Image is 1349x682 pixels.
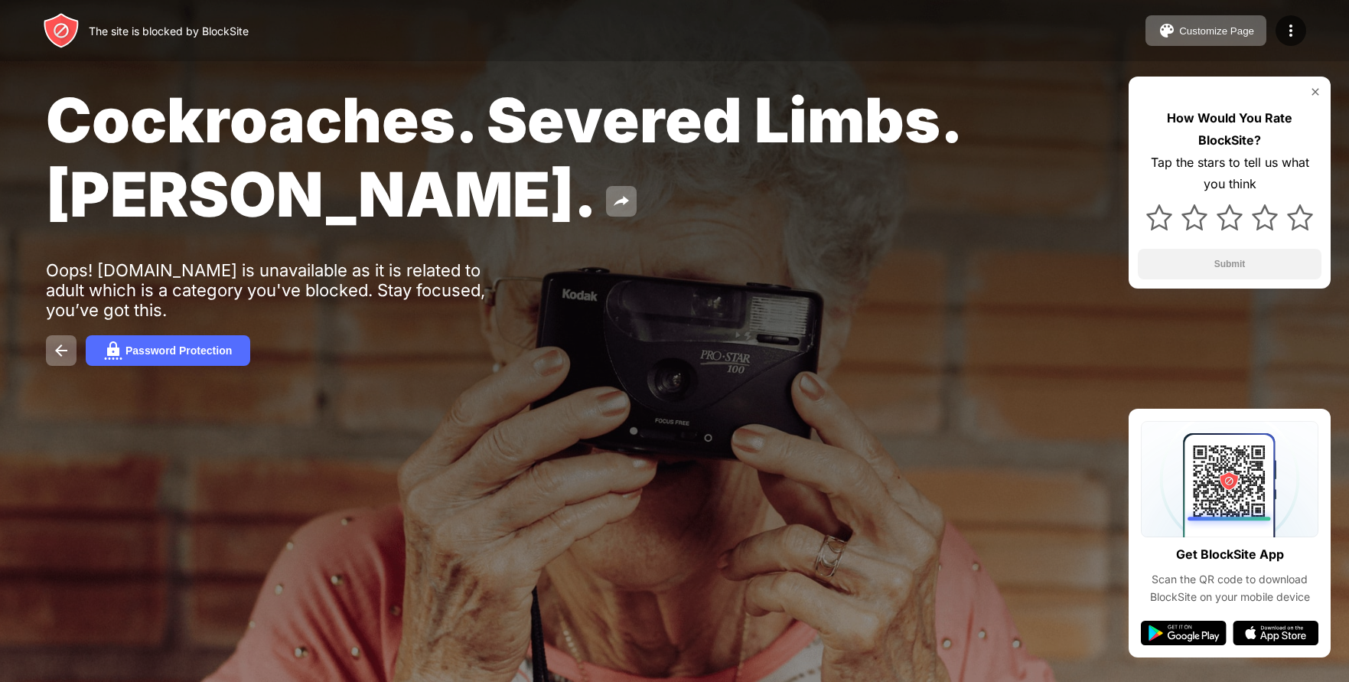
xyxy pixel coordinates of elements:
[1217,204,1243,230] img: star.svg
[46,83,960,231] span: Cockroaches. Severed Limbs. [PERSON_NAME].
[1141,421,1318,537] img: qrcode.svg
[1138,107,1321,152] div: How Would You Rate BlockSite?
[1138,249,1321,279] button: Submit
[1179,25,1254,37] div: Customize Page
[89,24,249,38] div: The site is blocked by BlockSite
[1282,21,1300,40] img: menu-icon.svg
[1145,15,1266,46] button: Customize Page
[1233,621,1318,645] img: app-store.svg
[1138,152,1321,196] div: Tap the stars to tell us what you think
[1287,204,1313,230] img: star.svg
[1252,204,1278,230] img: star.svg
[125,344,232,357] div: Password Protection
[1176,543,1284,566] div: Get BlockSite App
[46,260,519,320] div: Oops! [DOMAIN_NAME] is unavailable as it is related to adult which is a category you've blocked. ...
[43,12,80,49] img: header-logo.svg
[1141,621,1227,645] img: google-play.svg
[1141,571,1318,605] div: Scan the QR code to download BlockSite on your mobile device
[1181,204,1207,230] img: star.svg
[86,335,250,366] button: Password Protection
[1158,21,1176,40] img: pallet.svg
[52,341,70,360] img: back.svg
[612,192,631,210] img: share.svg
[104,341,122,360] img: password.svg
[1309,86,1321,98] img: rate-us-close.svg
[1146,204,1172,230] img: star.svg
